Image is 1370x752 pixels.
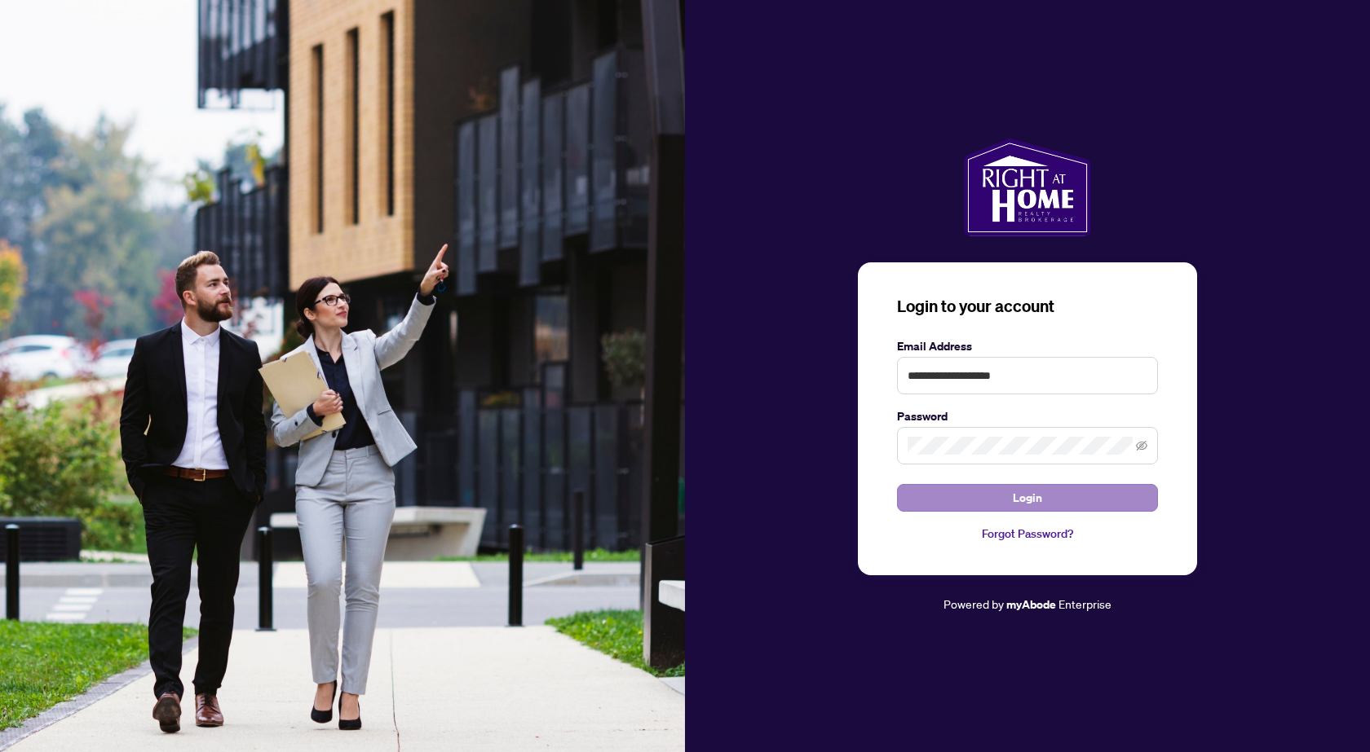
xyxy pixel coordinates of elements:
label: Password [897,407,1158,425]
span: Powered by [944,596,1004,611]
span: Enterprise [1058,596,1111,611]
a: Forgot Password? [897,525,1158,543]
label: Email Address [897,337,1158,355]
button: Login [897,484,1158,512]
a: myAbode [1006,596,1056,613]
span: eye-invisible [1136,440,1147,451]
span: Login [1013,485,1042,511]
img: ma-logo [964,139,1090,236]
h3: Login to your account [897,295,1158,318]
